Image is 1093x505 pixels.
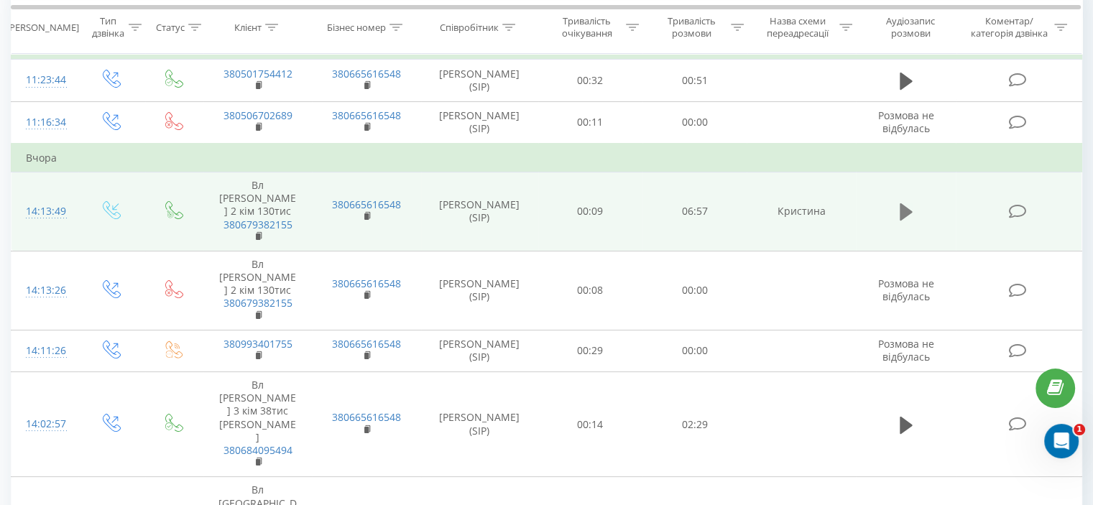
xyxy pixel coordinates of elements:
[11,144,1082,172] td: Вчора
[1044,424,1079,458] iframe: Intercom live chat
[223,67,292,80] a: 380501754412
[223,337,292,351] a: 380993401755
[26,410,64,438] div: 14:02:57
[421,101,538,144] td: [PERSON_NAME] (SIP)
[551,15,623,40] div: Тривалість очікування
[642,60,747,101] td: 00:51
[421,60,538,101] td: [PERSON_NAME] (SIP)
[203,372,312,477] td: Вл [PERSON_NAME] 3 кім 38тис [PERSON_NAME]
[642,251,747,330] td: 00:00
[1074,424,1085,435] span: 1
[878,277,934,303] span: Розмова не відбулась
[440,21,499,33] div: Співробітник
[234,21,262,33] div: Клієнт
[91,15,124,40] div: Тип дзвінка
[538,60,642,101] td: 00:32
[26,108,64,136] div: 11:16:34
[223,218,292,231] a: 380679382155
[332,277,401,290] a: 380665616548
[332,67,401,80] a: 380665616548
[421,330,538,371] td: [PERSON_NAME] (SIP)
[26,198,64,226] div: 14:13:49
[655,15,727,40] div: Тривалість розмови
[642,330,747,371] td: 00:00
[642,372,747,477] td: 02:29
[26,337,64,365] div: 14:11:26
[421,251,538,330] td: [PERSON_NAME] (SIP)
[642,172,747,251] td: 06:57
[538,101,642,144] td: 00:11
[747,172,855,251] td: Кристина
[332,337,401,351] a: 380665616548
[538,372,642,477] td: 00:14
[642,101,747,144] td: 00:00
[538,251,642,330] td: 00:08
[223,108,292,122] a: 380506702689
[421,372,538,477] td: [PERSON_NAME] (SIP)
[967,15,1051,40] div: Коментар/категорія дзвінка
[26,66,64,94] div: 11:23:44
[421,172,538,251] td: [PERSON_NAME] (SIP)
[26,277,64,305] div: 14:13:26
[538,330,642,371] td: 00:29
[869,15,953,40] div: Аудіозапис розмови
[223,443,292,457] a: 380684095494
[203,251,312,330] td: Вл [PERSON_NAME] 2 кім 130тис
[332,108,401,122] a: 380665616548
[332,198,401,211] a: 380665616548
[6,21,79,33] div: [PERSON_NAME]
[760,15,836,40] div: Назва схеми переадресації
[156,21,185,33] div: Статус
[878,337,934,363] span: Розмова не відбулась
[332,410,401,424] a: 380665616548
[223,296,292,310] a: 380679382155
[538,172,642,251] td: 00:09
[878,108,934,135] span: Розмова не відбулась
[203,172,312,251] td: Вл [PERSON_NAME] 2 кім 130тис
[327,21,386,33] div: Бізнес номер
